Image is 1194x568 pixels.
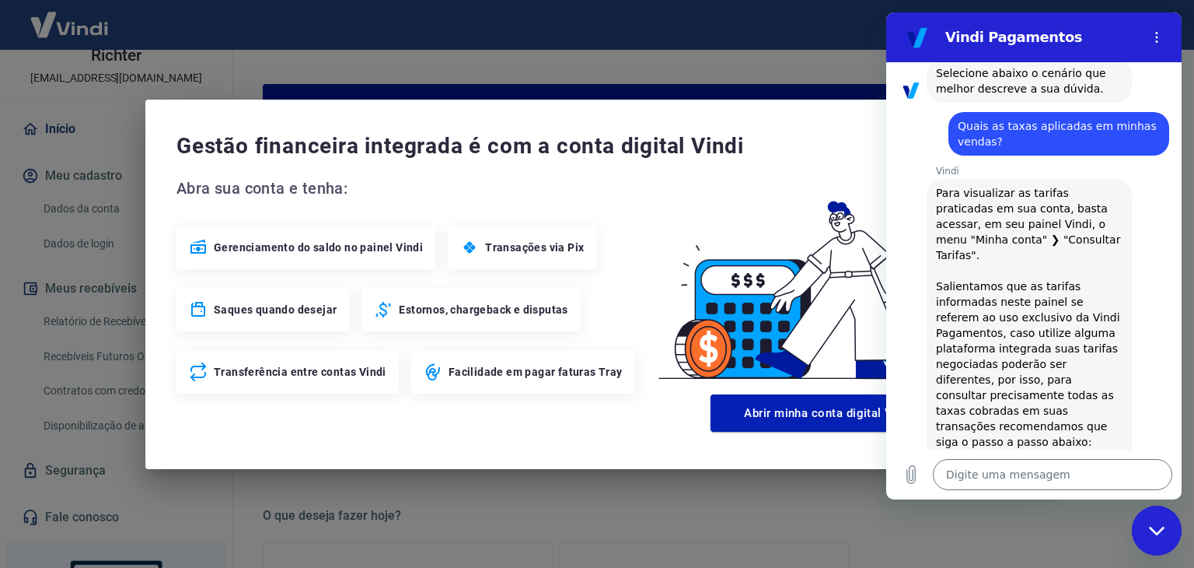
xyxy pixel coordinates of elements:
[1132,506,1182,556] iframe: Botão para abrir a janela de mensagens, conversa em andamento
[449,364,623,380] span: Facilidade em pagar faturas Tray
[886,12,1182,500] iframe: Janela de mensagens
[710,394,947,432] button: Abrir minha conta digital Vindi
[214,302,337,317] span: Saques quando desejar
[9,447,40,478] button: Carregar arquivo
[214,240,423,255] span: Gerenciamento do saldo no painel Vindi
[485,240,584,255] span: Transações via Pix
[640,176,1018,388] img: Good Billing
[176,176,640,201] span: Abra sua conta e tenha:
[214,364,386,380] span: Transferência entre contas Vindi
[399,302,567,317] span: Estornos, chargeback e disputas
[176,131,985,162] span: Gestão financeira integrada é com a conta digital Vindi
